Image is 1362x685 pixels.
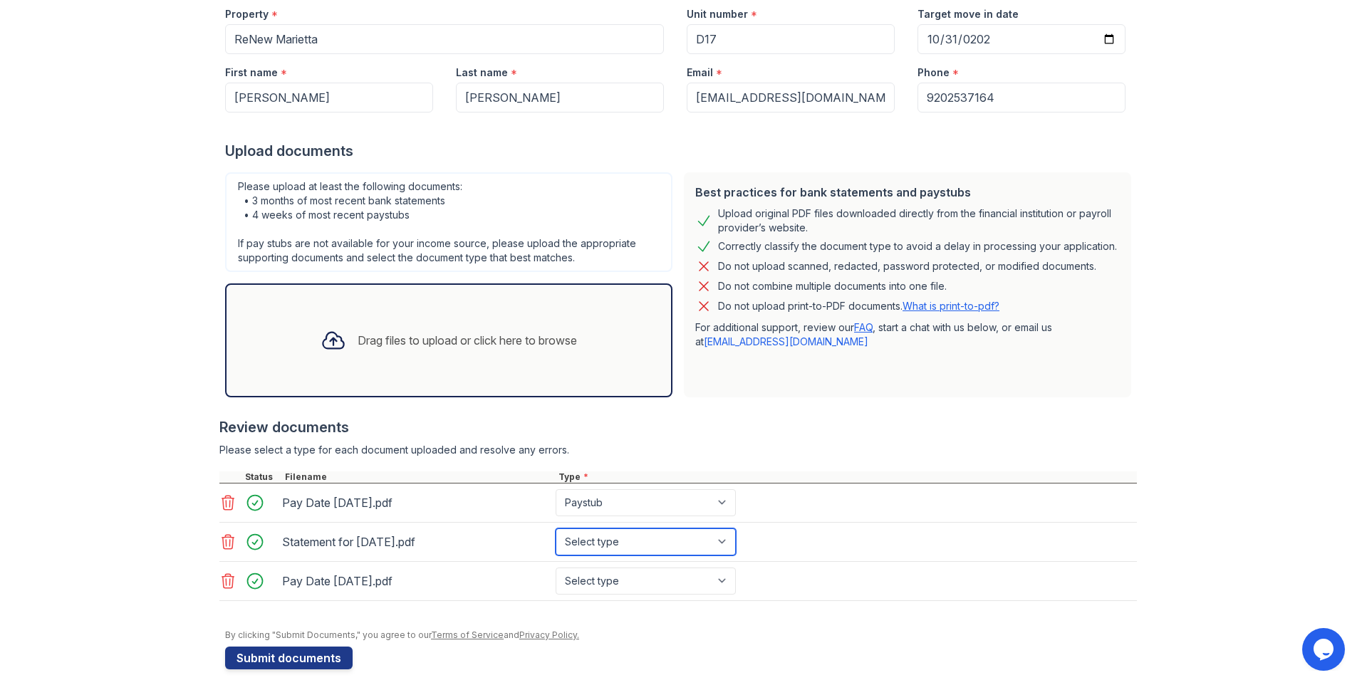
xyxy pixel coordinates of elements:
div: Do not upload scanned, redacted, password protected, or modified documents. [718,258,1096,275]
div: Pay Date [DATE].pdf [282,570,550,592]
label: Last name [456,66,508,80]
div: By clicking "Submit Documents," you agree to our and [225,629,1137,641]
div: Review documents [219,417,1137,437]
div: Do not combine multiple documents into one file. [718,278,947,295]
div: Please select a type for each document uploaded and resolve any errors. [219,443,1137,457]
div: Statement for [DATE].pdf [282,530,550,553]
label: First name [225,66,278,80]
div: Type [556,471,1137,483]
a: [EMAIL_ADDRESS][DOMAIN_NAME] [704,335,868,347]
a: Privacy Policy. [519,629,579,640]
div: Status [242,471,282,483]
div: Best practices for bank statements and paystubs [695,184,1120,201]
button: Submit documents [225,647,353,669]
label: Property [225,7,269,21]
div: Please upload at least the following documents: • 3 months of most recent bank statements • 4 wee... [225,172,672,272]
div: Drag files to upload or click here to browse [358,332,577,349]
label: Target move in date [917,7,1019,21]
p: For additional support, review our , start a chat with us below, or email us at [695,320,1120,349]
div: Upload documents [225,141,1137,161]
a: FAQ [854,321,873,333]
label: Phone [917,66,950,80]
label: Unit number [687,7,748,21]
div: Correctly classify the document type to avoid a delay in processing your application. [718,238,1117,255]
div: Filename [282,471,556,483]
div: Pay Date [DATE].pdf [282,491,550,514]
label: Email [687,66,713,80]
a: Terms of Service [431,629,504,640]
iframe: chat widget [1302,628,1348,671]
p: Do not upload print-to-PDF documents. [718,299,999,313]
a: What is print-to-pdf? [903,300,999,312]
div: Upload original PDF files downloaded directly from the financial institution or payroll provider’... [718,206,1120,235]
